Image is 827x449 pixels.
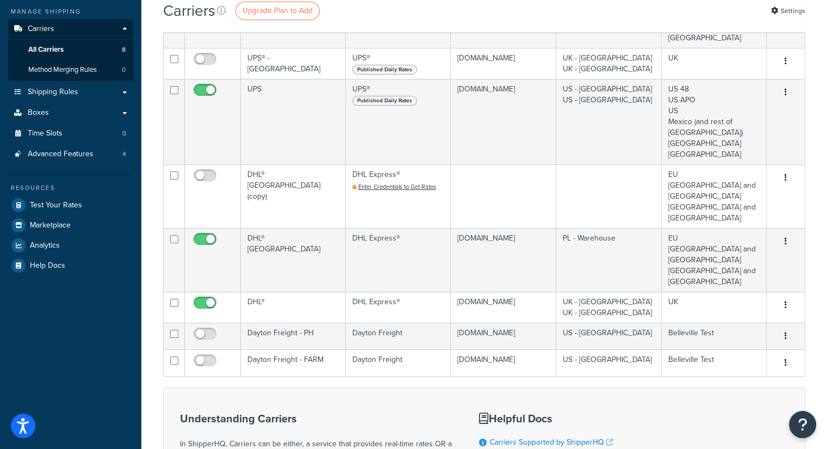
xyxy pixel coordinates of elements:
[662,48,767,79] td: UK
[479,413,621,425] h3: Helpful Docs
[8,144,133,164] a: Advanced Features 4
[30,241,60,250] span: Analytics
[346,292,451,323] td: DHL Express®
[241,323,346,349] td: Dayton Freight - PH
[346,349,451,376] td: Dayton Freight
[346,48,451,79] td: UPS®
[241,164,346,228] td: DHL® [GEOGRAPHIC_DATA] (copy)
[8,256,133,275] a: Help Docs
[241,228,346,292] td: DHL® [GEOGRAPHIC_DATA]
[8,7,133,16] div: Manage Shipping
[28,65,97,75] span: Method Merging Rules
[8,236,133,255] a: Analytics
[556,79,662,164] td: US - [GEOGRAPHIC_DATA] US - [GEOGRAPHIC_DATA]
[8,103,133,123] a: Boxes
[556,349,662,376] td: US - [GEOGRAPHIC_DATA]
[241,79,346,164] td: UPS
[662,164,767,228] td: EU [GEOGRAPHIC_DATA] and [GEOGRAPHIC_DATA] [GEOGRAPHIC_DATA] and [GEOGRAPHIC_DATA]
[241,292,346,323] td: DHL®
[346,164,451,228] td: DHL Express®
[346,323,451,349] td: Dayton Freight
[451,292,556,323] td: [DOMAIN_NAME]
[122,150,126,159] span: 4
[122,65,126,75] span: 0
[556,228,662,292] td: PL - Warehouse
[8,60,133,80] a: Method Merging Rules 0
[352,96,417,106] span: Published Daily Rates
[8,40,133,60] li: All Carriers
[556,292,662,323] td: UK - [GEOGRAPHIC_DATA] UK - [GEOGRAPHIC_DATA]
[28,108,49,118] span: Boxes
[8,60,133,80] li: Method Merging Rules
[8,144,133,164] li: Advanced Features
[242,5,313,16] span: Upgrade Plan to Add
[662,323,767,349] td: Belleville Test
[346,228,451,292] td: DHL Express®
[451,48,556,79] td: [DOMAIN_NAME]
[662,292,767,323] td: UK
[789,411,816,438] button: Open Resource Center
[451,228,556,292] td: [DOMAIN_NAME]
[451,79,556,164] td: [DOMAIN_NAME]
[490,436,613,448] a: Carriers Supported by ShipperHQ
[771,3,805,19] a: Settings
[352,65,417,75] span: Published Daily Rates
[122,45,126,54] span: 8
[28,88,78,97] span: Shipping Rules
[8,195,133,215] a: Test Your Rates
[556,48,662,79] td: UK - [GEOGRAPHIC_DATA] UK - [GEOGRAPHIC_DATA]
[30,201,82,210] span: Test Your Rates
[180,413,452,425] h3: Understanding Carriers
[662,228,767,292] td: EU [GEOGRAPHIC_DATA] and [GEOGRAPHIC_DATA] [GEOGRAPHIC_DATA] and [GEOGRAPHIC_DATA]
[8,183,133,193] div: Resources
[8,124,133,144] li: Time Slots
[556,323,662,349] td: US - [GEOGRAPHIC_DATA]
[662,79,767,164] td: US 48 US APO US Mexico (and rest of [GEOGRAPHIC_DATA]) [GEOGRAPHIC_DATA] [GEOGRAPHIC_DATA]
[358,182,436,191] span: Enter Credentials to Get Rates
[28,129,63,138] span: Time Slots
[235,2,320,20] a: Upgrade Plan to Add
[451,323,556,349] td: [DOMAIN_NAME]
[8,82,133,102] a: Shipping Rules
[28,150,94,159] span: Advanced Features
[30,221,71,230] span: Marketplace
[8,19,133,39] a: Carriers
[241,48,346,79] td: UPS® - [GEOGRAPHIC_DATA]
[662,349,767,376] td: Belleville Test
[28,45,64,54] span: All Carriers
[28,24,54,34] span: Carriers
[451,349,556,376] td: [DOMAIN_NAME]
[352,182,436,191] a: Enter Credentials to Get Rates
[30,261,65,270] span: Help Docs
[241,349,346,376] td: Dayton Freight - FARM
[8,216,133,235] a: Marketplace
[122,129,126,138] span: 0
[8,124,133,144] a: Time Slots 0
[346,79,451,164] td: UPS®
[8,19,133,81] li: Carriers
[8,40,133,60] a: All Carriers 8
